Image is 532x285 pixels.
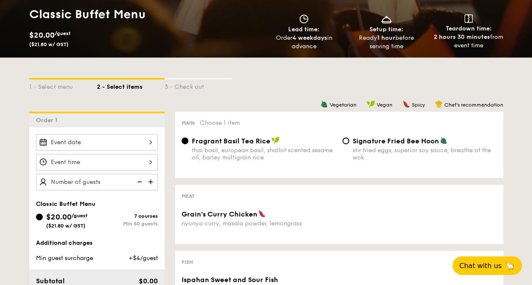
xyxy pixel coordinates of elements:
span: Ispahan Sweet and Sour Fish [182,276,278,284]
img: icon-vegan.f8ff3823.svg [271,137,280,144]
span: Order 1 [36,117,61,124]
div: 7 courses [97,213,158,219]
div: thai basil, european basil, shallot scented sesame oil, barley multigrain rice [192,147,336,161]
img: icon-vegetarian.fe4039eb.svg [440,137,447,144]
button: Chat with us🦙 [452,256,522,275]
span: /guest [72,213,88,219]
span: Vegetarian [330,102,356,108]
img: icon-spicy.37a8142b.svg [258,210,266,217]
span: Grain's Curry Chicken [182,210,257,218]
div: from event time [431,33,507,50]
span: Classic Buffet Menu [36,200,96,208]
span: Subtotal [36,277,65,285]
img: icon-chef-hat.a58ddaea.svg [435,100,443,108]
span: Chef's recommendation [444,102,503,108]
input: Number of guests [36,174,158,190]
span: 🦙 [505,261,515,271]
span: Teardown time: [446,25,492,32]
span: $20.00 [46,212,72,222]
input: Signature Fried Bee Hoonstir fried eggs, superior soy sauce, breathe of the wok [342,137,349,144]
img: icon-add.58712e84.svg [145,174,158,190]
div: stir fried eggs, superior soy sauce, breathe of the wok [353,147,496,161]
span: ($21.80 w/ GST) [46,223,85,229]
h1: Classic Buffet Menu [29,7,263,22]
span: ($21.80 w/ GST) [29,41,69,47]
img: icon-vegetarian.fe4039eb.svg [320,100,328,108]
div: Ready before serving time [348,34,424,51]
span: Main [182,120,195,126]
input: $20.00/guest($21.80 w/ GST)7 coursesMin 50 guests [36,214,43,220]
span: Fragrant Basil Tea Rice [192,137,270,145]
img: icon-vegan.f8ff3823.svg [367,100,375,108]
img: icon-reduce.1d2dbef1.svg [132,174,145,190]
span: Lead time: [288,26,320,33]
strong: 4 weekdays [292,34,327,41]
img: icon-dish.430c3a2e.svg [380,14,393,24]
input: Event time [36,154,158,170]
span: Vegan [377,102,392,108]
span: Spicy [412,102,425,108]
span: Signature Fried Bee Hoon [353,137,439,145]
span: Min guest surcharge [36,255,93,262]
span: Setup time: [369,26,403,33]
strong: 1 hour [377,34,395,41]
div: Min 50 guests [97,221,158,227]
span: Chat with us [459,262,502,270]
strong: 2 hours 30 minutes [434,33,490,41]
img: icon-clock.2db775ea.svg [298,14,310,24]
img: icon-spicy.37a8142b.svg [402,100,410,108]
span: /guest [55,30,71,36]
span: Choose 1 item [200,119,240,126]
span: Meat [182,193,195,199]
div: 3 - Check out [165,79,232,91]
div: nyonya curry, masala powder, lemongrass [182,220,336,227]
div: 2 - Select items [97,79,165,91]
input: Event date [36,134,158,151]
div: Additional charges [36,239,158,247]
span: $20.00 [29,30,55,40]
input: Fragrant Basil Tea Ricethai basil, european basil, shallot scented sesame oil, barley multigrain ... [182,137,188,144]
span: Fish [182,259,193,265]
div: 1 - Select menu [29,79,97,91]
span: +$4/guest [128,255,157,262]
span: $0.00 [138,277,157,285]
img: icon-teardown.65201eee.svg [464,14,473,23]
div: Order in advance [266,34,342,51]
